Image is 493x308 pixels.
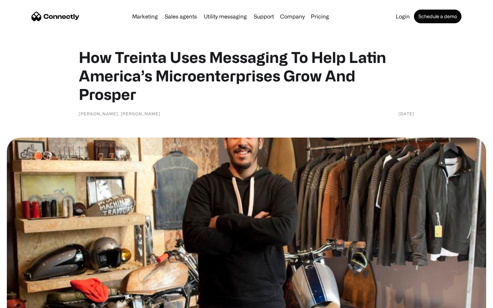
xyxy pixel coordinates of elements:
a: Schedule a demo [414,10,462,23]
a: Support [251,14,277,19]
aside: Language selected: English [7,296,41,306]
div: [DATE] [399,110,414,117]
h1: How Treinta Uses Messaging To Help Latin America’s Microenterprises Grow And Prosper [79,48,414,103]
a: Pricing [308,14,332,19]
a: Utility messaging [201,14,250,19]
a: Login [393,14,413,19]
ul: Language list [14,296,41,306]
div: [PERSON_NAME], [PERSON_NAME] [79,110,160,117]
a: Marketing [129,14,161,19]
div: Company [280,12,305,21]
a: Sales agents [162,14,200,19]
